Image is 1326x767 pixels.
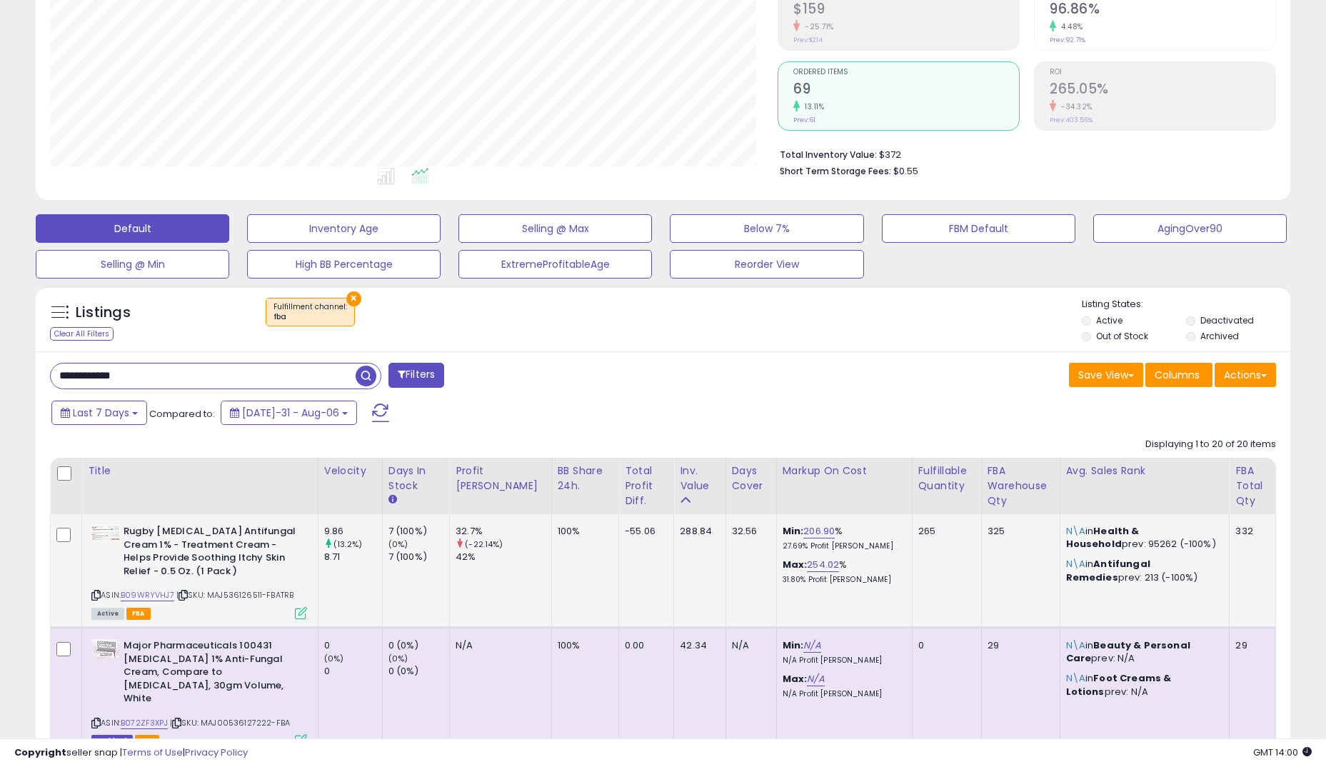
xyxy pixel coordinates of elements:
button: Last 7 Days [51,401,147,425]
small: Prev: 92.71% [1050,36,1085,44]
div: Inv. value [680,463,719,493]
strong: Copyright [14,746,66,759]
span: FBA [126,608,151,620]
button: AgingOver90 [1093,214,1287,243]
div: -55.06 [625,525,663,538]
div: Profit [PERSON_NAME] [456,463,546,493]
div: 8.71 [324,551,382,563]
div: ASIN: [91,525,307,618]
div: 288.84 [680,525,714,538]
button: High BB Percentage [247,250,441,279]
div: Days In Stock [388,463,443,493]
button: Actions [1215,363,1276,387]
div: 42.34 [680,639,714,652]
b: Major Pharmaceuticals 100431 [MEDICAL_DATA] 1% Anti-Fungal Cream, Compare to [MEDICAL_DATA], 30gm... [124,639,297,709]
div: 100% [558,639,608,652]
h2: 69 [793,81,1019,100]
p: in prev: N/A [1066,639,1219,665]
b: Rugby [MEDICAL_DATA] Antifungal Cream 1% - Treatment Cream - Helps Provide Soothing Itchy Skin Re... [124,525,297,581]
button: Filters [388,363,444,388]
button: ExtremeProfitableAge [458,250,652,279]
div: 42% [456,551,551,563]
a: B072ZF3XPJ [121,717,168,729]
span: | SKU: MAJ536126511-FBATRB [176,589,293,601]
div: 0 [324,639,382,652]
a: 254.02 [807,558,839,572]
div: 0 (0%) [388,639,449,652]
button: Reorder View [670,250,863,279]
span: Antifungal Remedies [1066,557,1150,583]
h2: $159 [793,1,1019,20]
p: 27.69% Profit [PERSON_NAME] [783,541,901,551]
small: 4.48% [1056,21,1083,32]
span: Foot Creams & Lotions [1066,671,1172,698]
div: 325 [988,525,1049,538]
span: All listings currently available for purchase on Amazon [91,608,124,620]
span: Last 7 Days [73,406,129,420]
button: Selling @ Min [36,250,229,279]
div: 29 [988,639,1049,652]
div: 0 [324,665,382,678]
a: B09WRYVHJ7 [121,589,174,601]
p: N/A Profit [PERSON_NAME] [783,656,901,666]
small: (-22.14%) [465,538,503,550]
div: Velocity [324,463,376,478]
b: Max: [783,558,808,571]
button: × [346,291,361,306]
h2: 96.86% [1050,1,1275,20]
div: Total Profit Diff. [625,463,668,508]
small: (0%) [388,538,408,550]
span: 2025-08-14 14:00 GMT [1253,746,1312,759]
p: N/A Profit [PERSON_NAME] [783,689,901,699]
button: Selling @ Max [458,214,652,243]
div: 100% [558,525,608,538]
a: N/A [803,638,820,653]
div: Avg. Sales Rank [1066,463,1224,478]
b: Short Term Storage Fees: [780,165,891,177]
div: Clear All Filters [50,327,114,341]
div: N/A [456,639,541,652]
label: Active [1096,314,1122,326]
small: Prev: $214 [793,36,823,44]
p: Listing States: [1082,298,1290,311]
span: $0.55 [893,164,918,178]
div: seller snap | | [14,746,248,760]
span: Columns [1155,368,1200,382]
div: fba [273,312,347,322]
p: in prev: 213 (-100%) [1066,558,1219,583]
span: N\A [1066,638,1085,652]
p: in prev: N/A [1066,672,1219,698]
div: 0 (0%) [388,665,449,678]
a: Terms of Use [122,746,183,759]
div: 9.86 [324,525,382,538]
button: Inventory Age [247,214,441,243]
div: Title [88,463,312,478]
div: Markup on Cost [783,463,906,478]
img: 41bZk9D0ZiL._SL40_.jpg [91,525,120,541]
button: Default [36,214,229,243]
h5: Listings [76,303,131,323]
button: Save View [1069,363,1143,387]
small: Prev: 403.56% [1050,116,1093,124]
p: in prev: 95262 (-100%) [1066,525,1219,551]
div: 332 [1235,525,1265,538]
small: -34.32% [1056,101,1093,112]
div: % [783,525,901,551]
label: Archived [1200,330,1239,342]
div: BB Share 24h. [558,463,613,493]
span: Ordered Items [793,69,1019,76]
span: N\A [1066,671,1085,685]
button: [DATE]-31 - Aug-06 [221,401,357,425]
small: (0%) [324,653,344,664]
b: Min: [783,524,804,538]
small: 13.11% [800,101,824,112]
b: Total Inventory Value: [780,149,877,161]
small: Prev: 61 [793,116,815,124]
div: 32.7% [456,525,551,538]
img: 21D-CuuHOwL._SL40_.jpg [91,639,120,658]
div: % [783,558,901,585]
small: (13.2%) [333,538,362,550]
span: Beauty & Personal Care [1066,638,1190,665]
span: N\A [1066,557,1085,571]
div: 0.00 [625,639,663,652]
